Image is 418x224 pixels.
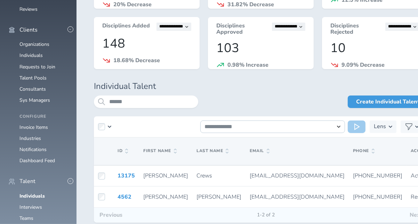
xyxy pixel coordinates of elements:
[252,212,281,218] span: 1-2 of 2
[143,172,188,180] span: [PERSON_NAME]
[330,23,381,35] h3: Disciplines Rejected
[94,208,128,222] button: Previous
[118,172,135,180] a: 13175
[19,52,43,59] a: Individuals
[19,215,33,222] a: Teams
[341,61,385,69] span: 9.09% Decrease
[19,146,47,153] a: Notifications
[19,86,46,92] a: Consultants
[19,41,49,48] a: Organizations
[143,193,188,201] span: [PERSON_NAME]
[67,178,73,184] button: -
[216,23,268,35] h3: Disciplines Approved
[227,1,274,8] span: 31.82% Decrease
[19,114,68,119] h4: Configure
[102,36,191,51] p: 148
[19,193,45,199] a: Individuals
[118,193,131,201] a: 4562
[102,23,150,31] h3: Disciplines Added
[19,135,41,142] a: Industries
[113,1,152,8] span: 20% Decrease
[250,149,270,154] span: Email
[250,172,345,180] span: [EMAIL_ADDRESS][DOMAIN_NAME]
[19,97,50,103] a: Sys Managers
[19,124,48,131] a: Invoice Items
[353,193,402,201] span: [PHONE_NUMBER]
[348,121,365,133] button: Run Action
[19,6,38,13] a: Reviews
[227,61,268,69] span: 0.98% Increase
[196,193,241,201] span: [PERSON_NAME]
[19,75,47,81] a: Talent Pools
[353,149,375,154] span: Phone
[19,27,38,33] span: Clients
[19,204,42,210] a: Interviews
[216,41,305,55] p: 103
[196,149,228,154] span: Last Name
[113,57,160,64] span: 18.68% Decrease
[118,149,128,154] span: ID
[19,178,35,184] span: Talent
[250,193,345,201] span: [EMAIL_ADDRESS][DOMAIN_NAME]
[196,172,212,180] span: Crews
[19,64,55,70] a: Requests to Join
[370,121,396,133] button: Lens
[353,172,402,180] span: [PHONE_NUMBER]
[19,157,55,164] a: Dashboard Feed
[143,149,177,154] span: First Name
[374,121,386,133] h3: Lens
[67,26,73,32] button: -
